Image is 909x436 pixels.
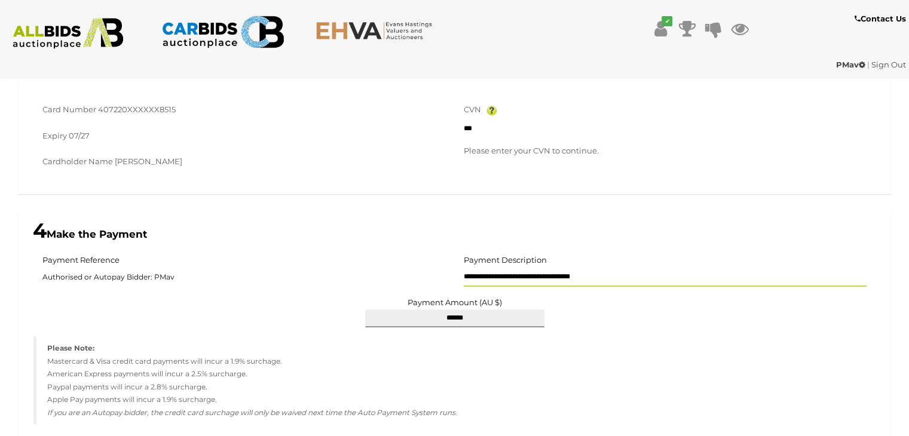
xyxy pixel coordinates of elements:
img: Help [486,106,497,115]
em: If you are an Autopay bidder, the credit card surchage will only be waived next time the Auto Pay... [47,408,457,417]
a: ✔ [651,18,669,39]
span: 407220XXXXXX8515 [98,105,176,114]
h5: Payment Description [464,256,547,264]
img: CARBIDS.com.au [161,12,284,52]
a: Sign Out [871,60,906,69]
blockquote: Mastercard & Visa credit card payments will incur a 1.9% surchage. American Express payments will... [33,336,876,424]
span: 4 [33,218,47,243]
span: Authorised or Autopay Bidder: PMav [42,269,446,287]
strong: PMav [836,60,865,69]
span: | [867,60,870,69]
img: EHVA.com.au [316,21,439,40]
label: Card Number [42,103,96,116]
span: [PERSON_NAME] [115,156,182,166]
strong: Please Note: [47,343,94,352]
i: ✔ [662,16,672,26]
span: 07/27 [69,131,90,140]
a: Contact Us [855,12,909,26]
label: Expiry [42,129,67,143]
a: PMav [836,60,867,69]
label: Payment Amount (AU $) [408,298,502,306]
label: CVN [464,103,481,116]
p: Please enter your CVN to continue. [464,144,867,158]
b: Make the Payment [33,228,147,240]
img: ALLBIDS.com.au [7,18,130,49]
h5: Payment Reference [42,256,120,264]
b: Contact Us [855,14,906,23]
label: Cardholder Name [42,155,113,168]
